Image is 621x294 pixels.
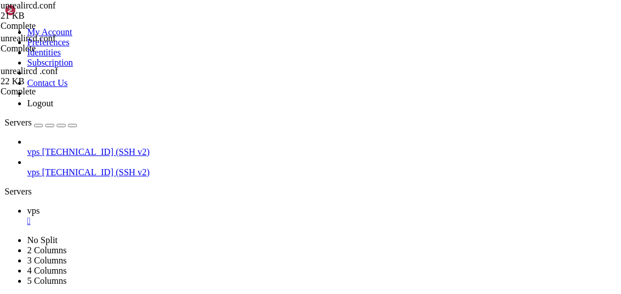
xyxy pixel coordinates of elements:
[1,87,114,97] div: Complete
[1,11,114,21] div: 21 KB
[1,1,114,21] span: unrealircd.conf
[1,21,114,31] div: Complete
[1,66,114,87] span: unrealircd .conf
[1,44,114,54] div: Complete
[1,33,55,43] span: unrealircd.conf
[1,66,58,76] span: unrealircd .conf
[1,76,114,87] div: 22 KB
[1,1,55,10] span: unrealircd.conf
